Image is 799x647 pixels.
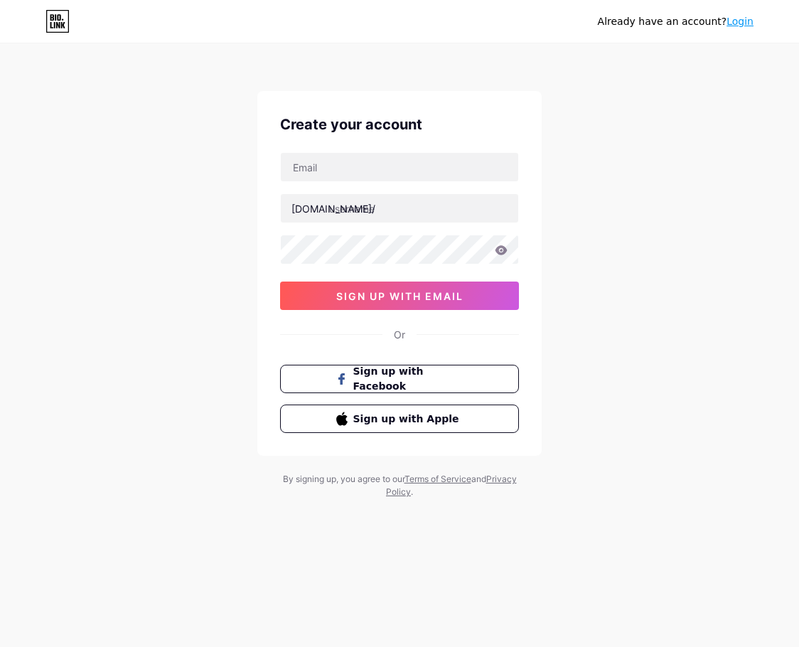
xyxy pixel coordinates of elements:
[726,16,754,27] a: Login
[280,365,519,393] button: Sign up with Facebook
[598,14,754,29] div: Already have an account?
[353,364,463,394] span: Sign up with Facebook
[291,201,375,216] div: [DOMAIN_NAME]/
[280,405,519,433] button: Sign up with Apple
[280,114,519,135] div: Create your account
[353,412,463,427] span: Sign up with Apple
[279,473,520,498] div: By signing up, you agree to our and .
[336,290,463,302] span: sign up with email
[281,194,518,223] input: username
[281,153,518,181] input: Email
[394,327,405,342] div: Or
[404,474,471,484] a: Terms of Service
[280,282,519,310] button: sign up with email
